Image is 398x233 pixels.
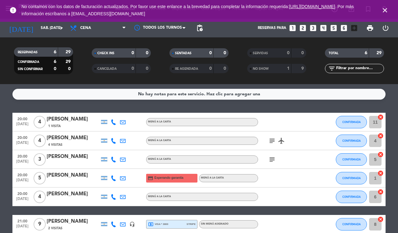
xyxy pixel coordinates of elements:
[330,24,338,32] i: looks_5
[15,171,30,178] span: 20:00
[15,224,30,231] span: [DATE]
[148,121,171,123] span: MENÚ A LA CARTA
[224,66,227,71] strong: 0
[34,172,46,184] span: 5
[54,50,56,54] strong: 6
[97,52,114,55] span: CHECK INS
[209,66,212,71] strong: 0
[309,24,317,32] i: looks_3
[148,195,171,198] span: MENÚ A LA CARTA
[253,52,268,55] span: SERVIDAS
[34,135,46,147] span: 4
[15,178,30,185] span: [DATE]
[268,137,276,145] i: subject
[342,222,361,226] span: CONFIRMADA
[224,51,227,55] strong: 0
[97,67,117,70] span: CANCELADA
[253,67,269,70] span: NO SHOW
[377,170,384,176] i: cancel
[148,139,171,142] span: MENÚ A LA CARTA
[34,153,46,166] span: 3
[268,156,276,163] i: subject
[382,24,389,32] i: power_settings_new
[54,59,56,64] strong: 6
[187,222,196,226] span: stripe
[47,217,99,226] div: [PERSON_NAME]
[377,114,384,120] i: cancel
[278,137,285,145] i: airplanemode_active
[148,175,153,181] i: credit_card
[15,141,30,148] span: [DATE]
[47,171,99,179] div: [PERSON_NAME]
[366,24,374,32] span: print
[365,51,367,55] strong: 6
[329,52,338,55] span: TOTAL
[15,152,30,159] span: 20:00
[336,65,384,72] input: Filtrar por nombre...
[258,26,286,30] span: Reservas para
[377,133,384,139] i: cancel
[80,26,91,30] span: Cena
[342,139,361,142] span: CONFIRMADA
[319,24,327,32] i: looks_4
[146,66,150,71] strong: 0
[18,60,39,64] span: CONFIRMADA
[287,51,289,55] strong: 0
[15,197,30,204] span: [DATE]
[209,51,212,55] strong: 0
[175,67,198,70] span: RE AGENDADA
[48,142,62,147] span: 4 Visitas
[138,91,260,98] div: No hay notas para este servicio. Haz clic para agregar una
[148,221,154,227] i: local_atm
[21,4,354,16] span: No contamos con los datos de facturación actualizados. Por favor use este enlance a la brevedad p...
[336,218,367,231] button: CONFIRMADA
[47,190,99,198] div: [PERSON_NAME]
[301,51,305,55] strong: 0
[132,66,134,71] strong: 0
[66,50,72,54] strong: 29
[15,122,30,129] span: [DATE]
[21,4,354,16] a: . Por más información escríbanos a [EMAIL_ADDRESS][DOMAIN_NAME]
[342,176,361,180] span: CONFIRMADA
[299,24,307,32] i: looks_two
[377,189,384,195] i: cancel
[336,135,367,147] button: CONFIRMADA
[9,7,17,14] i: error
[34,218,46,231] span: 9
[377,151,384,158] i: cancel
[381,7,389,14] i: close
[15,190,30,197] span: 20:00
[68,67,72,71] strong: 0
[5,21,38,35] i: [DATE]
[377,51,383,55] strong: 29
[336,153,367,166] button: CONFIRMADA
[132,51,134,55] strong: 0
[148,158,171,160] span: MENÚ A LA CARTA
[148,221,168,227] span: visa * 3800
[15,134,30,141] span: 20:00
[47,115,99,123] div: [PERSON_NAME]
[350,24,358,32] i: add_box
[289,24,297,32] i: looks_one
[47,153,99,161] div: [PERSON_NAME]
[328,65,336,72] i: filter_list
[336,116,367,128] button: CONFIRMADA
[340,24,348,32] i: looks_6
[377,216,384,222] i: cancel
[336,172,367,184] button: CONFIRMADA
[155,175,183,180] span: Esperando garantía
[47,134,99,142] div: [PERSON_NAME]
[301,66,305,71] strong: 9
[378,19,393,37] div: LOG OUT
[18,51,38,54] span: RESERVADAS
[196,24,203,32] span: pending_actions
[58,24,65,32] i: arrow_drop_down
[287,66,289,71] strong: 1
[54,67,56,71] strong: 0
[15,159,30,167] span: [DATE]
[146,51,150,55] strong: 0
[48,226,62,231] span: 2 Visitas
[129,221,135,227] i: headset_mic
[336,191,367,203] button: CONFIRMADA
[34,116,46,128] span: 4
